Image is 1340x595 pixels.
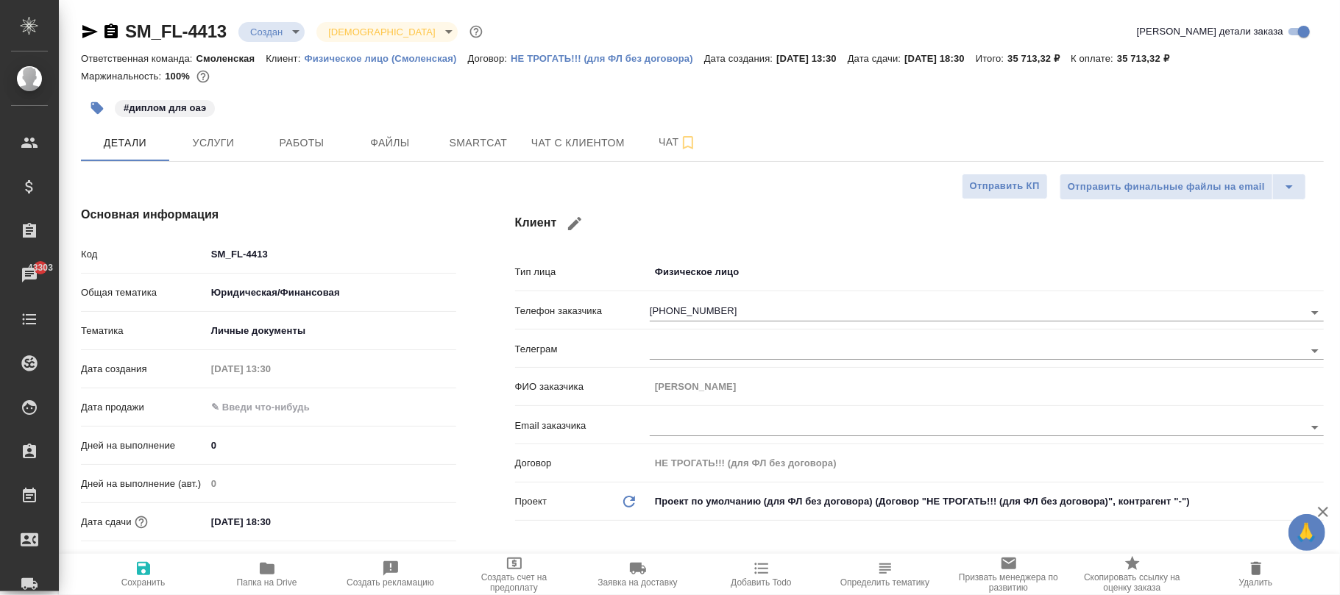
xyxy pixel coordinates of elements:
[467,22,486,41] button: Доп статусы указывают на важность/срочность заказа
[531,134,625,152] span: Чат с клиентом
[4,257,55,293] a: 43303
[19,260,62,275] span: 43303
[576,554,700,595] button: Заявка на доставку
[704,53,776,64] p: Дата создания:
[196,53,266,64] p: Смоленская
[206,318,456,343] div: Личные документы
[304,53,467,64] p: Физическое лицо (Смоленская)
[1294,517,1319,548] span: 🙏
[1080,572,1185,593] span: Скопировать ссылку на оценку заказа
[515,265,650,279] p: Тип лица
[511,51,704,64] a: НЕ ТРОГАТЬ!!! (для ФЛ без договора)
[650,489,1324,514] div: Проект по умолчанию (для ФЛ без договора) (Договор "НЕ ТРОГАТЬ!!! (для ФЛ без договора)", контраг...
[178,134,249,152] span: Услуги
[976,53,1007,64] p: Итого:
[82,554,205,595] button: Сохранить
[355,134,425,152] span: Файлы
[1071,53,1117,64] p: К оплате:
[206,511,335,532] input: ✎ Введи что-нибудь
[1117,53,1180,64] p: 35 713,32 ₽
[515,304,650,318] p: Телефон заказчика
[1194,554,1318,595] button: Удалить
[650,260,1324,285] div: Физическое лицо
[81,206,456,224] h4: Основная информация
[304,51,467,64] a: Физическое лицо (Смоленская)
[1305,302,1325,323] button: Open
[461,572,567,593] span: Создать счет на предоплату
[1068,179,1265,196] span: Отправить финальные файлы на email
[848,53,904,64] p: Дата сдачи:
[206,396,335,418] input: ✎ Введи что-нибудь
[515,456,650,471] p: Договор
[81,71,165,82] p: Маржинальность:
[205,554,329,595] button: Папка на Drive
[1137,24,1283,39] span: [PERSON_NAME] детали заказа
[468,53,511,64] p: Договор:
[206,243,456,265] input: ✎ Введи что-нибудь
[1071,554,1194,595] button: Скопировать ссылку на оценку заказа
[776,53,848,64] p: [DATE] 13:30
[246,26,287,38] button: Создан
[731,577,791,588] span: Добавить Todo
[1288,514,1325,551] button: 🙏
[238,22,305,42] div: Создан
[1060,174,1306,200] div: split button
[81,515,132,530] p: Дата сдачи
[206,358,335,380] input: Пустое поле
[81,477,206,491] p: Дней на выполнение (авт.)
[515,418,650,433] p: Email заказчика
[443,134,514,152] span: Smartcat
[90,134,160,152] span: Детали
[347,577,434,588] span: Создать рекламацию
[125,21,227,41] a: SM_FL-4413
[700,554,823,595] button: Добавить Todo
[329,554,453,595] button: Создать рекламацию
[81,362,206,377] p: Дата создания
[642,133,713,152] span: Чат
[1305,341,1325,361] button: Open
[165,71,194,82] p: 100%
[206,280,456,305] div: Юридическая/Финансовая
[650,452,1324,474] input: Пустое поле
[511,53,704,64] p: НЕ ТРОГАТЬ!!! (для ФЛ без договора)
[81,247,206,262] p: Код
[947,554,1071,595] button: Призвать менеджера по развитию
[956,572,1062,593] span: Призвать менеджера по развитию
[102,23,120,40] button: Скопировать ссылку
[81,23,99,40] button: Скопировать ссылку для ЯМессенджера
[515,342,650,357] p: Телеграм
[121,577,166,588] span: Сохранить
[1305,417,1325,438] button: Open
[840,577,929,588] span: Определить тематику
[453,554,576,595] button: Создать счет на предоплату
[81,400,206,415] p: Дата продажи
[194,67,213,86] button: 0.00 RUB;
[206,435,456,456] input: ✎ Введи что-нибудь
[823,554,947,595] button: Определить тематику
[904,53,976,64] p: [DATE] 18:30
[515,380,650,394] p: ФИО заказчика
[324,26,439,38] button: [DEMOGRAPHIC_DATA]
[210,551,229,570] button: Выбери, если сб и вс нужно считать рабочими днями для выполнения заказа.
[81,438,206,453] p: Дней на выполнение
[515,494,547,509] p: Проект
[237,577,297,588] span: Папка на Drive
[102,553,199,568] span: Учитывать выходные
[1239,577,1273,588] span: Удалить
[1060,174,1273,200] button: Отправить финальные файлы на email
[206,473,456,494] input: Пустое поле
[650,376,1324,397] input: Пустое поле
[124,101,206,115] p: #диплом для оаэ
[962,174,1048,199] button: Отправить КП
[316,22,457,42] div: Создан
[113,101,216,113] span: диплом для оаэ
[1007,53,1071,64] p: 35 713,32 ₽
[81,324,206,338] p: Тематика
[266,134,337,152] span: Работы
[81,92,113,124] button: Добавить тэг
[132,513,151,532] button: Если добавить услуги и заполнить их объемом, то дата рассчитается автоматически
[598,577,677,588] span: Заявка на доставку
[970,178,1040,195] span: Отправить КП
[81,285,206,300] p: Общая тематика
[515,206,1324,241] h4: Клиент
